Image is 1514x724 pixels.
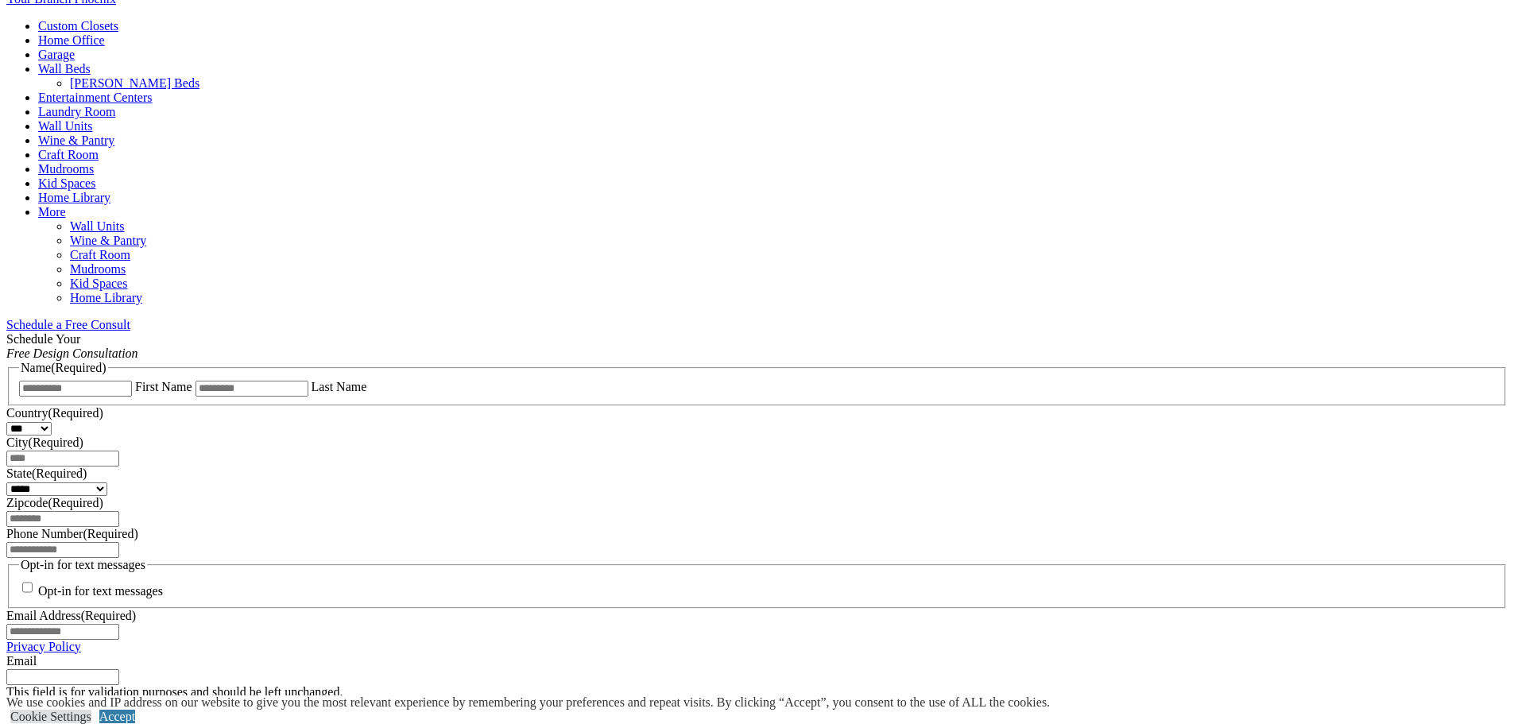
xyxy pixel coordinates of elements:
[38,91,153,104] a: Entertainment Centers
[6,406,103,420] label: Country
[48,406,103,420] span: (Required)
[19,558,147,572] legend: Opt-in for text messages
[29,436,83,449] span: (Required)
[6,609,136,622] label: Email Address
[6,640,81,653] a: Privacy Policy
[6,436,83,449] label: City
[70,291,142,304] a: Home Library
[70,76,199,90] a: [PERSON_NAME] Beds
[6,347,138,360] em: Free Design Consultation
[99,710,135,723] a: Accept
[38,19,118,33] a: Custom Closets
[6,467,87,480] label: State
[38,134,114,147] a: Wine & Pantry
[70,262,126,276] a: Mudrooms
[38,33,105,47] a: Home Office
[6,695,1050,710] div: We use cookies and IP address on our website to give you the most relevant experience by remember...
[70,234,146,247] a: Wine & Pantry
[38,205,66,219] a: More menu text will display only on big screen
[312,380,367,393] label: Last Name
[38,162,94,176] a: Mudrooms
[19,361,108,375] legend: Name
[51,361,106,374] span: (Required)
[38,585,163,598] label: Opt-in for text messages
[48,496,103,509] span: (Required)
[32,467,87,480] span: (Required)
[6,654,37,668] label: Email
[70,277,127,290] a: Kid Spaces
[10,710,91,723] a: Cookie Settings
[6,318,130,331] a: Schedule a Free Consult (opens a dropdown menu)
[38,62,91,75] a: Wall Beds
[38,119,92,133] a: Wall Units
[81,609,136,622] span: (Required)
[6,685,1508,699] div: This field is for validation purposes and should be left unchanged.
[38,48,75,61] a: Garage
[83,527,137,540] span: (Required)
[70,248,130,261] a: Craft Room
[38,176,95,190] a: Kid Spaces
[6,527,138,540] label: Phone Number
[135,380,192,393] label: First Name
[6,496,103,509] label: Zipcode
[38,191,110,204] a: Home Library
[70,219,124,233] a: Wall Units
[38,148,99,161] a: Craft Room
[6,332,138,360] span: Schedule Your
[38,105,115,118] a: Laundry Room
